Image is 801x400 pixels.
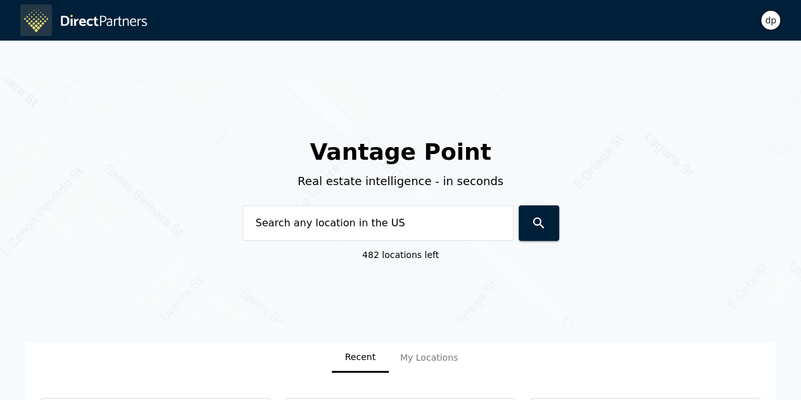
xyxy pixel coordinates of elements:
input: Search any location in the US [243,205,514,241]
span: Recent [345,352,375,362]
div: Real estate intelligence - in seconds [267,172,534,190]
span: Vantage Point [310,139,491,165]
a: My Locations [389,342,469,373]
div: dp [760,10,781,30]
p: 482 locations left [362,241,439,261]
img: logo-icon [20,4,147,36]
